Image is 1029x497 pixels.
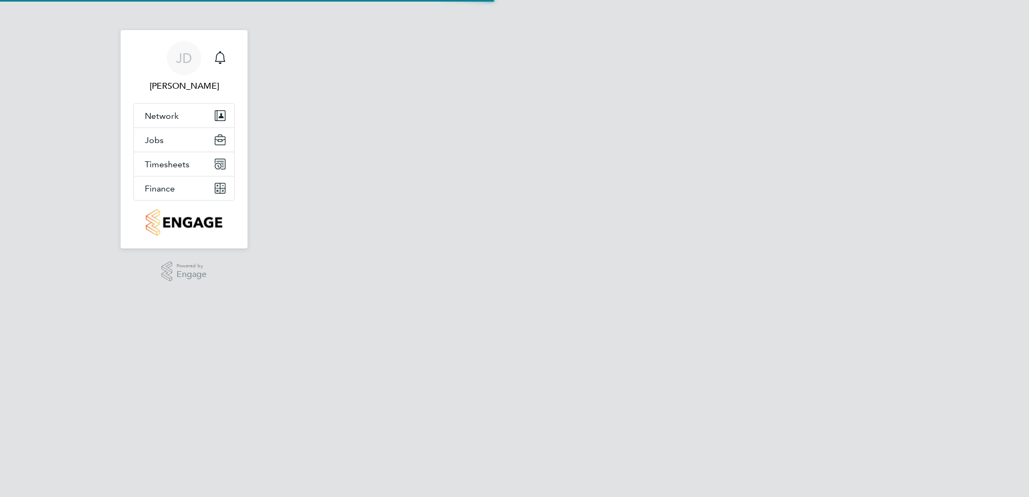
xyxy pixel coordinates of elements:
span: Engage [177,270,207,279]
span: JD [176,51,192,65]
span: Powered by [177,261,207,271]
button: Jobs [134,128,234,152]
span: Network [145,111,179,121]
span: Jobs [145,135,164,145]
button: Network [134,104,234,127]
img: countryside-properties-logo-retina.png [146,209,222,236]
a: JD[PERSON_NAME] [133,41,235,93]
a: Powered byEngage [161,261,207,282]
span: James Davies [133,80,235,93]
a: Go to home page [133,209,235,236]
span: Finance [145,183,175,194]
span: Timesheets [145,159,189,169]
button: Timesheets [134,152,234,176]
button: Finance [134,176,234,200]
nav: Main navigation [121,30,248,248]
